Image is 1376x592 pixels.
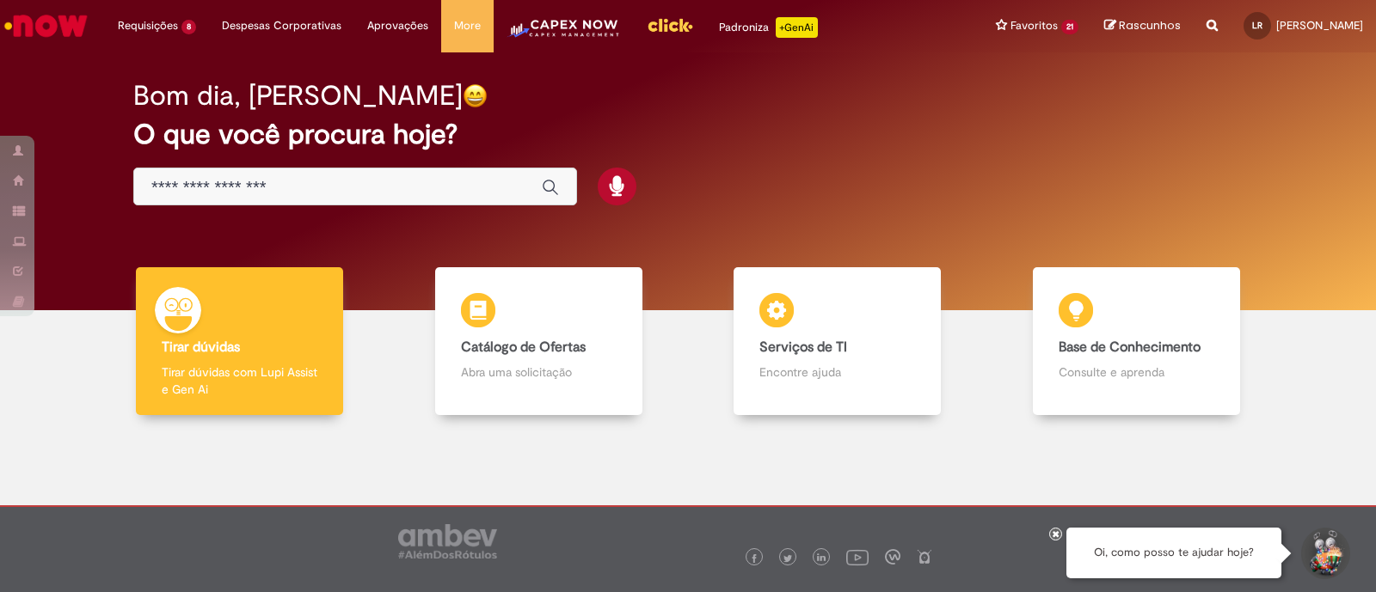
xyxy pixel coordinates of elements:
[759,363,915,381] p: Encontre ajuda
[162,363,317,398] p: Tirar dúvidas com Lupi Assist e Gen Ai
[1252,20,1262,31] span: LR
[454,17,481,34] span: More
[1276,18,1363,33] span: [PERSON_NAME]
[783,554,792,563] img: logo_footer_twitter.png
[2,9,90,43] img: ServiceNow
[1104,18,1181,34] a: Rascunhos
[647,12,693,38] img: click_logo_yellow_360x200.png
[162,339,240,356] b: Tirar dúvidas
[1299,528,1350,579] button: Iniciar Conversa de Suporte
[222,17,341,34] span: Despesas Corporativas
[461,363,617,381] p: Abra uma solicitação
[688,267,987,416] a: Serviços de TI Encontre ajuda
[1119,17,1181,34] span: Rascunhos
[367,17,428,34] span: Aprovações
[987,267,1287,416] a: Base de Conhecimento Consulte e aprenda
[759,339,847,356] b: Serviços de TI
[719,17,818,38] div: Padroniza
[463,83,488,108] img: happy-face.png
[776,17,818,38] p: +GenAi
[1010,17,1058,34] span: Favoritos
[181,20,196,34] span: 8
[90,267,390,416] a: Tirar dúvidas Tirar dúvidas com Lupi Assist e Gen Ai
[1059,339,1201,356] b: Base de Conhecimento
[507,17,621,52] img: CapexLogo5.png
[917,549,932,565] img: logo_footer_naosei.png
[817,553,826,564] img: logo_footer_linkedin.png
[1061,20,1078,34] span: 21
[846,546,869,568] img: logo_footer_youtube.png
[390,267,689,416] a: Catálogo de Ofertas Abra uma solicitação
[461,339,586,356] b: Catálogo de Ofertas
[133,119,1243,150] h2: O que você procura hoje?
[750,554,759,563] img: logo_footer_facebook.png
[1059,363,1214,381] p: Consulte e aprenda
[1066,528,1281,578] div: Oi, como posso te ajudar hoje?
[118,17,178,34] span: Requisições
[398,524,497,558] img: logo_footer_ambev_rotulo_gray.png
[885,549,900,565] img: logo_footer_workplace.png
[133,81,463,111] h2: Bom dia, [PERSON_NAME]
